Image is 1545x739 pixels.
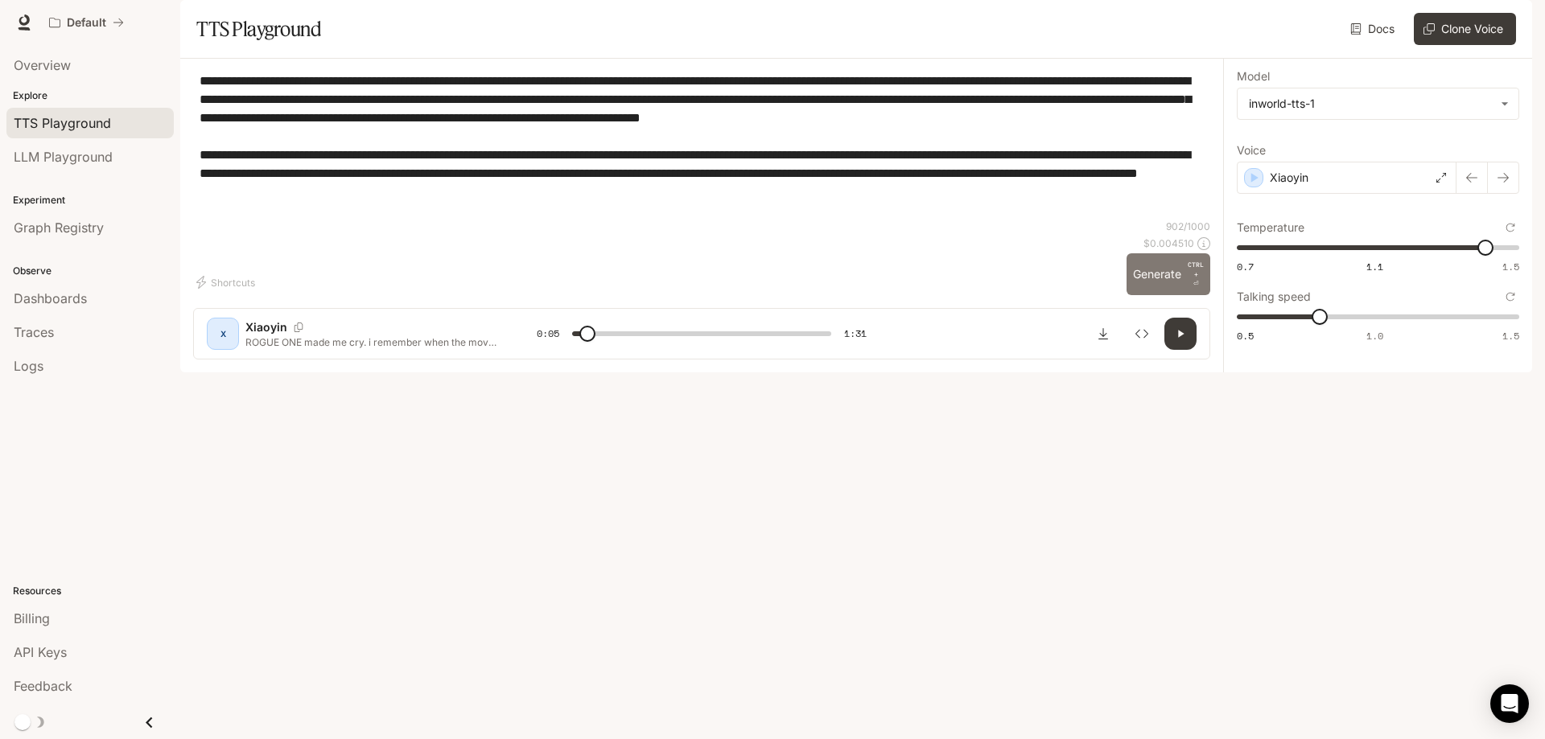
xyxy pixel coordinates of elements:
p: Voice [1237,145,1266,156]
div: inworld-tts-1 [1249,96,1493,112]
p: ⏎ [1188,260,1204,289]
button: Copy Voice ID [287,322,310,332]
p: Xiaoyin [245,319,287,335]
button: Clone Voice [1414,13,1516,45]
span: 1.5 [1502,260,1519,273]
span: 1:31 [844,326,867,342]
span: 1.1 [1366,260,1383,273]
p: Default [67,16,106,30]
button: Inspect [1126,318,1158,350]
p: Temperature [1237,222,1304,233]
div: Open Intercom Messenger [1490,684,1529,723]
div: X [210,321,236,347]
p: Talking speed [1237,291,1311,302]
span: 0.7 [1237,260,1254,273]
p: ROGUE ONE made me cry. i remember when the movie hit theatres. it did great. i didn't see it. the... [245,335,498,349]
span: 1.0 [1366,329,1383,343]
div: inworld-tts-1 [1238,88,1518,119]
p: CTRL + [1188,260,1204,279]
button: All workspaces [42,6,131,39]
span: 0.5 [1237,329,1254,343]
a: Docs [1347,13,1401,45]
button: Reset to default [1502,288,1519,306]
span: 1.5 [1502,329,1519,343]
button: Reset to default [1502,219,1519,236]
p: Model [1237,71,1270,82]
span: 0:05 [537,326,559,342]
button: Download audio [1087,318,1119,350]
h1: TTS Playground [196,13,321,45]
p: Xiaoyin [1270,170,1308,186]
button: GenerateCTRL +⏎ [1127,253,1210,295]
button: Shortcuts [193,269,262,295]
